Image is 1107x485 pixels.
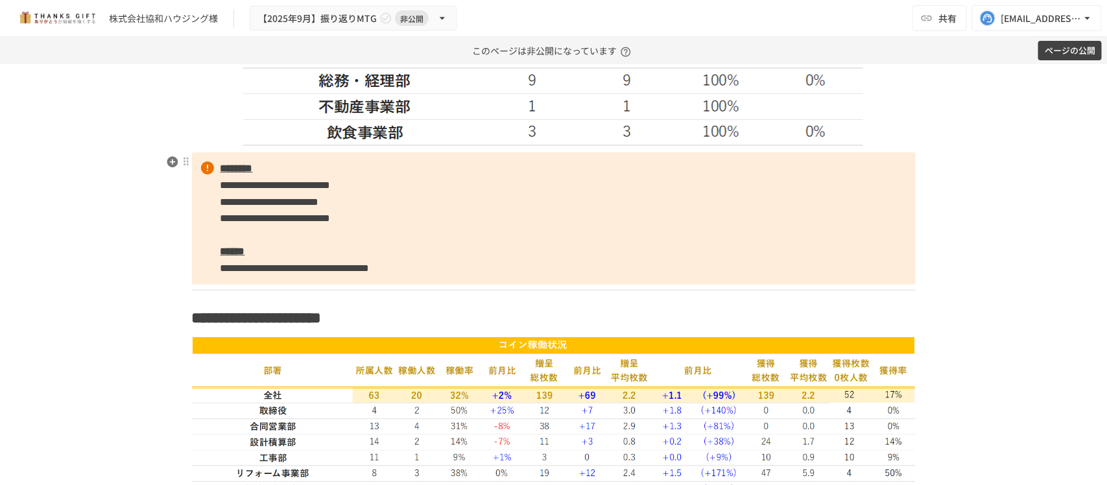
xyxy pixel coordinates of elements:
[972,5,1102,31] button: [EMAIL_ADDRESS][DOMAIN_NAME]
[938,11,957,25] span: 共有
[258,10,377,27] span: 【2025年9月】振り返りMTG
[250,6,457,31] button: 【2025年9月】振り返りMTG非公開
[912,5,967,31] button: 共有
[1001,10,1081,27] div: [EMAIL_ADDRESS][DOMAIN_NAME]
[109,12,218,25] div: 株式会社協和ハウジング様
[16,8,99,29] img: mMP1OxWUAhQbsRWCurg7vIHe5HqDpP7qZo7fRoNLXQh
[472,37,635,64] p: このページは非公開になっています
[1038,41,1102,61] button: ページの公開
[395,12,429,25] span: 非公開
